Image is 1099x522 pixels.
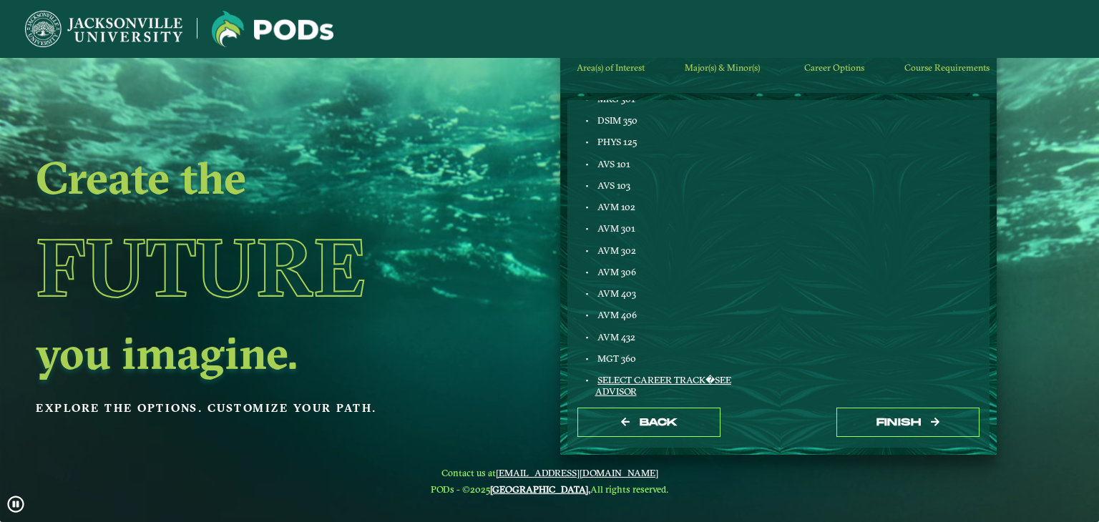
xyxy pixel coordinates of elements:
[597,245,636,256] span: AVM 302
[685,62,760,73] span: Major(s) & Minor(s)
[597,201,635,212] span: AVM 102
[597,222,635,234] span: AVM 301
[595,374,732,397] a: SELECT CAREER TRACK�SEE ADVISOR
[597,266,636,277] span: AVM 306
[804,62,864,73] span: Career Options
[36,333,459,373] h2: you imagine.
[836,408,980,437] button: Finish
[212,11,333,47] img: Jacksonville University logo
[597,158,630,169] span: AVS 101
[577,408,721,437] button: Back
[597,309,637,320] span: AVM 406
[496,467,658,478] a: [EMAIL_ADDRESS][DOMAIN_NAME]
[490,483,590,495] a: [GEOGRAPHIC_DATA].
[597,114,638,126] span: DSIM 350
[25,11,182,47] img: Jacksonville University logo
[904,62,990,73] span: Course Requirements
[577,62,645,73] span: Area(s) of Interest
[640,416,678,428] span: Back
[597,93,635,104] span: MKG 301
[36,398,459,419] p: Explore the options. Customize your path.
[431,467,668,478] span: Contact us at
[431,483,668,495] span: PODs - ©2025 All rights reserved.
[597,287,636,299] span: AVM 403
[597,136,637,147] span: PHYS 125
[36,157,459,197] h2: Create the
[597,353,636,364] span: MGT 360
[597,179,630,191] span: AVS 103
[597,331,635,343] span: AVM 432
[36,202,459,333] h1: Future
